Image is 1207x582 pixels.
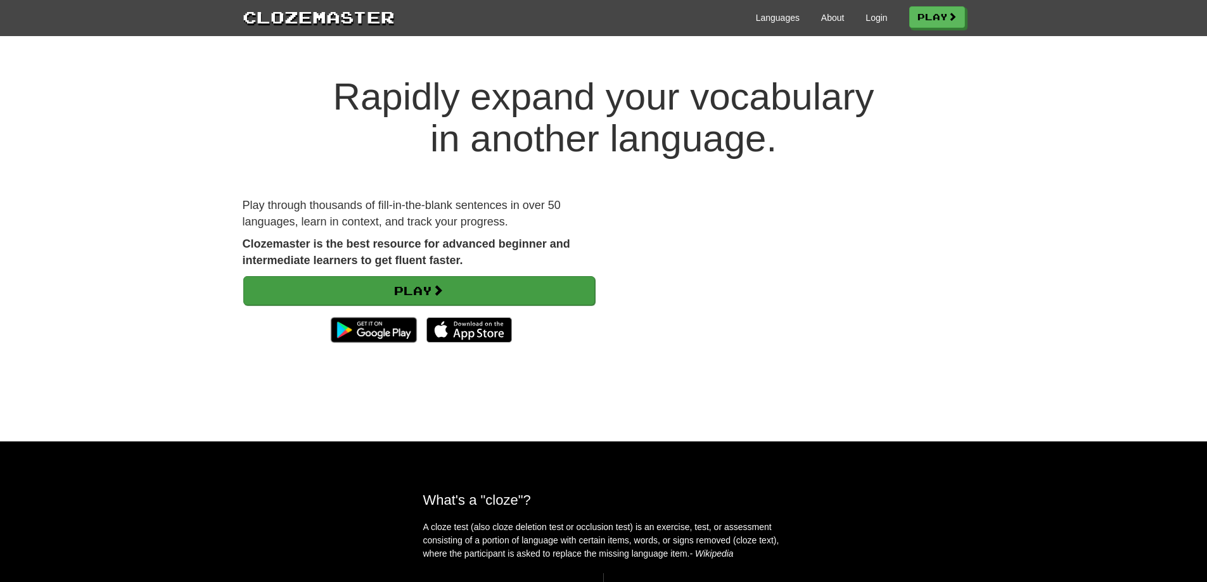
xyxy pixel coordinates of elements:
[756,11,800,24] a: Languages
[243,237,570,267] strong: Clozemaster is the best resource for advanced beginner and intermediate learners to get fluent fa...
[426,317,512,343] img: Download_on_the_App_Store_Badge_US-UK_135x40-25178aeef6eb6b83b96f5f2d004eda3bffbb37122de64afbaef7...
[243,276,595,305] a: Play
[821,11,845,24] a: About
[423,521,784,560] p: A cloze test (also cloze deletion test or occlusion test) is an exercise, test, or assessment con...
[690,548,734,559] em: - Wikipedia
[909,6,965,28] a: Play
[865,11,887,24] a: Login
[243,5,395,28] a: Clozemaster
[243,198,594,230] p: Play through thousands of fill-in-the-blank sentences in over 50 languages, learn in context, and...
[324,311,423,349] img: Get it on Google Play
[423,492,784,508] h2: What's a "cloze"?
